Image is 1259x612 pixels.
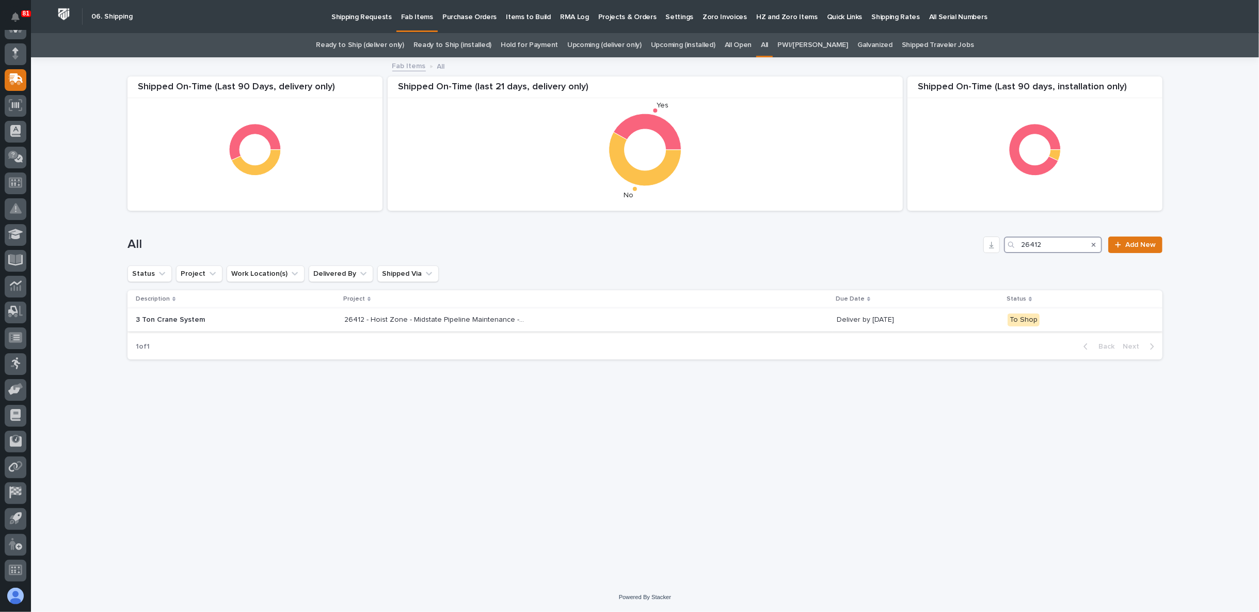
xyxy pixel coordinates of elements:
a: Ready to Ship (deliver only) [316,33,404,57]
a: Ready to Ship (installed) [413,33,491,57]
button: Project [176,265,222,282]
h1: All [128,237,979,252]
p: All [437,60,445,71]
p: Deliver by [DATE] [837,316,999,324]
button: Notifications [5,6,26,28]
a: Hold for Payment [501,33,558,57]
p: 3 Ton Crane System [136,316,316,324]
button: Status [128,265,172,282]
span: Add New [1125,241,1156,248]
p: 26412 - Hoist Zone - Midstate Pipeline Maintenance - 3 Ton Crane System [344,313,527,324]
div: To Shop [1008,313,1040,326]
p: Description [136,293,170,305]
text: No [624,192,633,199]
button: Work Location(s) [227,265,305,282]
a: Galvanized [857,33,893,57]
img: Workspace Logo [54,5,73,24]
p: 1 of 1 [128,334,158,359]
h2: 06. Shipping [91,12,133,21]
a: All [761,33,768,57]
button: Delivered By [309,265,373,282]
div: Shipped On-Time (Last 90 Days, delivery only) [128,82,383,99]
text: Yes [657,102,669,109]
div: Notifications81 [13,12,26,29]
a: Powered By Stacker [619,594,671,600]
a: Upcoming (deliver only) [567,33,642,57]
span: Next [1123,342,1145,351]
a: Shipped Traveler Jobs [902,33,974,57]
div: Shipped On-Time (Last 90 days, installation only) [907,82,1162,99]
tr: 3 Ton Crane System26412 - Hoist Zone - Midstate Pipeline Maintenance - 3 Ton Crane System26412 - ... [128,308,1162,332]
a: Fab Items [392,59,426,71]
button: users-avatar [5,585,26,607]
a: PWI/[PERSON_NAME] [777,33,848,57]
p: Due Date [836,293,865,305]
a: All Open [725,33,752,57]
p: 81 [23,10,29,17]
a: Add New [1108,237,1162,253]
p: Status [1007,293,1026,305]
button: Next [1119,342,1162,351]
button: Shipped Via [377,265,439,282]
p: Project [343,293,365,305]
span: Back [1092,342,1114,351]
div: Shipped On-Time (last 21 days, delivery only) [388,82,903,99]
a: Upcoming (installed) [651,33,715,57]
button: Back [1075,342,1119,351]
input: Search [1004,237,1102,253]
